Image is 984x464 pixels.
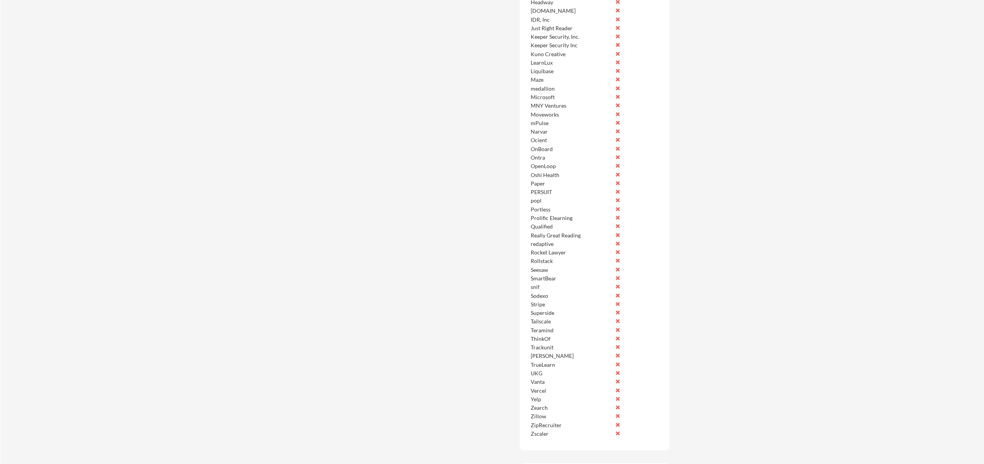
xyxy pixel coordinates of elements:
[531,327,612,334] div: Teramind
[531,111,612,119] div: Moveworks
[531,257,612,265] div: Rollstack
[531,275,612,282] div: SmartBear
[531,361,612,369] div: TrueLearn
[531,93,612,101] div: Microsoft
[531,16,612,24] div: IDR, Inc
[531,266,612,274] div: Seesaw
[531,240,612,248] div: redaptive
[531,223,612,230] div: Qualified
[531,369,612,377] div: UKG
[531,59,612,67] div: LearnLux
[531,41,612,49] div: Keeper Security Inc
[531,7,612,15] div: [DOMAIN_NAME]
[531,33,612,41] div: Keeper Security, Inc.
[531,387,612,395] div: Vercel
[531,136,612,144] div: Ocient
[531,412,612,420] div: Zillow
[531,206,612,213] div: Portless
[531,145,612,153] div: OnBoard
[531,283,612,291] div: snif
[531,214,612,222] div: Prolific Elearning
[531,421,612,429] div: ZipRecruiter
[531,335,612,343] div: ThinkOf
[531,180,612,187] div: Paper
[531,162,612,170] div: OpenLoop
[531,249,612,256] div: Rocket Lawyer
[531,119,612,127] div: mPulse
[531,188,612,196] div: PERSUIT
[531,128,612,136] div: Narvar
[531,292,612,300] div: Sodexo
[531,50,612,58] div: Kuno Creative
[531,318,612,325] div: Tailscale
[531,301,612,308] div: Stripe
[531,102,612,110] div: MNY Ventures
[531,378,612,386] div: Vanta
[531,154,612,162] div: Ontra
[531,309,612,317] div: Superside
[531,85,612,93] div: medallion
[531,171,612,179] div: Oshi Health
[531,76,612,84] div: Maze
[531,404,612,412] div: Zearch
[531,430,612,438] div: Zscaler
[531,24,612,32] div: Just Right Reader
[531,344,612,351] div: Trackunit
[531,67,612,75] div: Liquibase
[531,395,612,403] div: Yelp
[531,197,612,205] div: popl
[531,352,612,360] div: [PERSON_NAME]
[531,232,612,239] div: Really Great Reading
